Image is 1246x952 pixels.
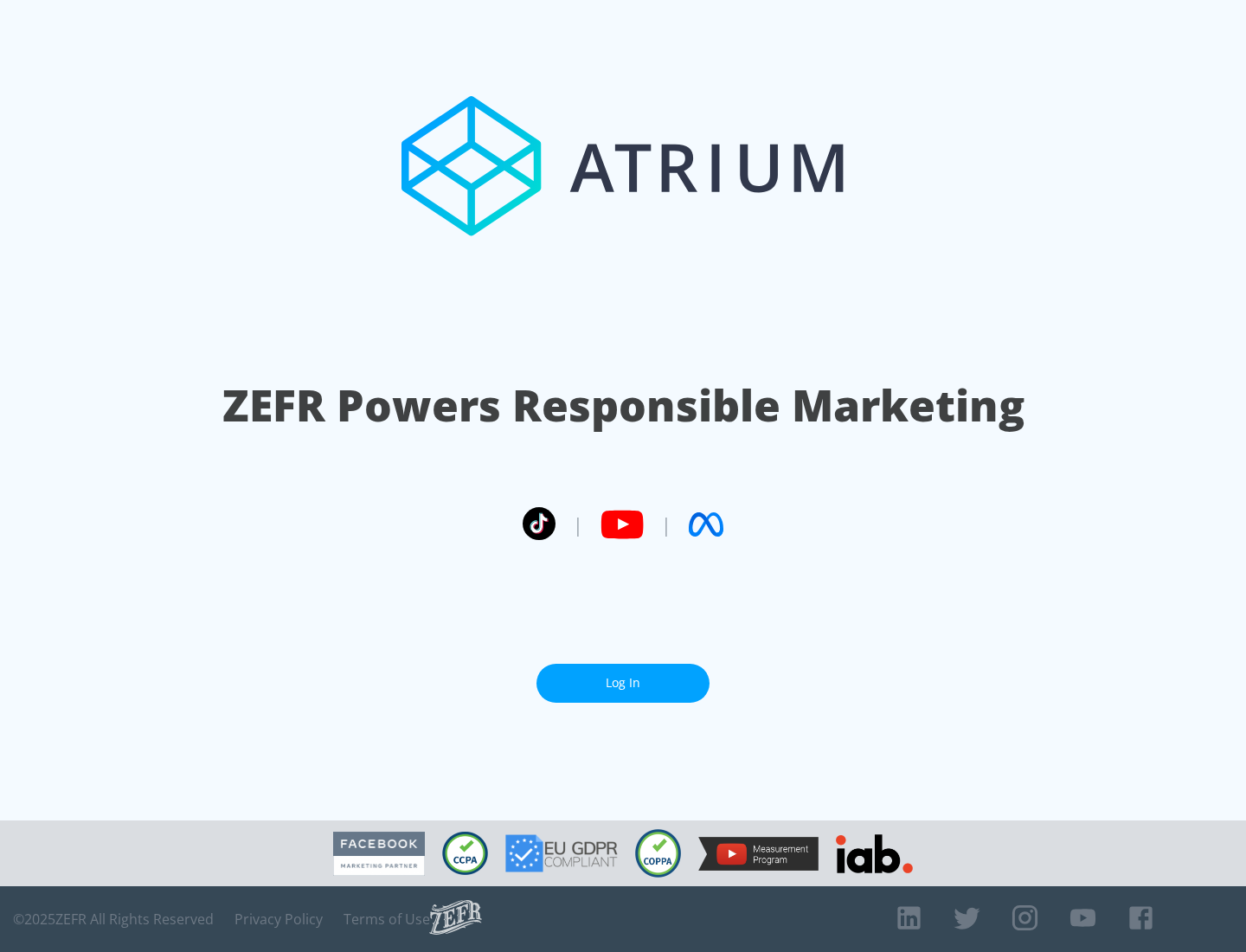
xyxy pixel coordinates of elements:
a: Log In [536,664,710,703]
img: COPPA Compliant [635,829,681,878]
img: YouTube Measurement Program [698,837,819,871]
img: GDPR Compliant [505,834,618,872]
img: CCPA Compliant [442,832,488,875]
span: © 2025 ZEFR All Rights Reserved [13,910,214,928]
span: | [573,511,583,537]
a: Terms of Use [344,910,430,928]
img: Facebook Marketing Partner [333,832,425,876]
a: Privacy Policy [234,910,323,928]
span: | [661,511,671,537]
img: IAB [836,834,913,873]
h1: ZEFR Powers Responsible Marketing [222,376,1024,435]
